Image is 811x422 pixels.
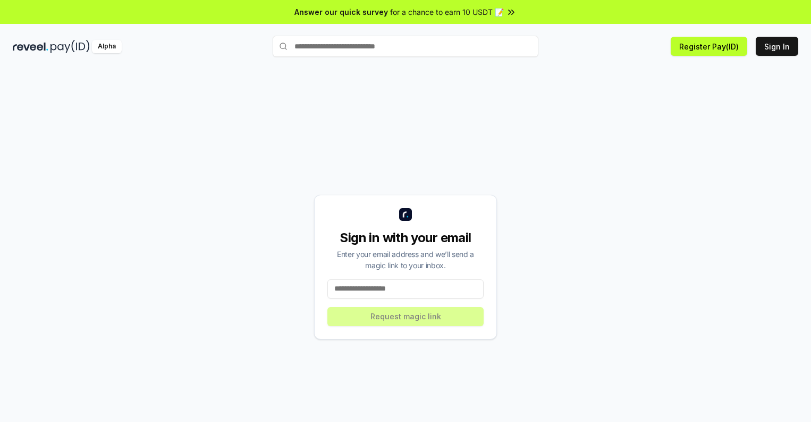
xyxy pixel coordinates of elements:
span: Answer our quick survey [294,6,388,18]
div: Sign in with your email [327,229,484,246]
div: Alpha [92,40,122,53]
span: for a chance to earn 10 USDT 📝 [390,6,504,18]
button: Sign In [756,37,798,56]
div: Enter your email address and we’ll send a magic link to your inbox. [327,249,484,271]
button: Register Pay(ID) [671,37,747,56]
img: pay_id [50,40,90,53]
img: logo_small [399,208,412,221]
img: reveel_dark [13,40,48,53]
